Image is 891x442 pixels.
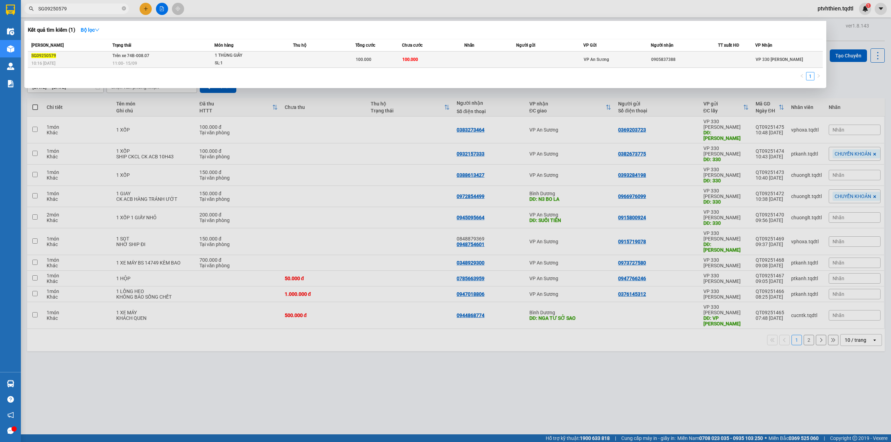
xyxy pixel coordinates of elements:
span: notification [7,412,14,418]
img: warehouse-icon [7,63,14,70]
input: Tìm tên, số ĐT hoặc mã đơn [38,5,120,13]
div: 1 THÙNG GIẤY [215,52,267,60]
span: 10:16 [DATE] [31,61,55,66]
strong: Bộ lọc [81,27,100,33]
img: warehouse-icon [7,28,14,35]
span: VP An Sương [584,57,609,62]
span: Người gửi [516,43,535,48]
span: close-circle [122,6,126,12]
button: left [798,72,806,80]
a: 1 [806,72,814,80]
span: down [95,27,100,32]
span: [PERSON_NAME] [31,43,64,48]
span: left [800,74,804,78]
span: 11:00 - 15/09 [112,61,137,66]
span: TT xuất HĐ [718,43,739,48]
li: Next Page [814,72,823,80]
span: question-circle [7,396,14,403]
span: SG09250579 [31,53,56,58]
span: VP 330 [PERSON_NAME] [756,57,803,62]
div: 0905837388 [651,56,718,63]
span: search [29,6,34,11]
span: VP Nhận [755,43,772,48]
div: SL: 1 [215,60,267,67]
span: VP Gửi [583,43,597,48]
img: warehouse-icon [7,380,14,387]
img: solution-icon [7,80,14,87]
img: logo-vxr [6,5,15,15]
button: right [814,72,823,80]
span: right [817,74,821,78]
span: Tổng cước [355,43,375,48]
button: Bộ lọcdown [75,24,105,35]
span: Thu hộ [293,43,306,48]
span: close-circle [122,6,126,10]
span: Nhãn [464,43,474,48]
h3: Kết quả tìm kiếm ( 1 ) [28,26,75,34]
span: Trên xe 74B-008.07 [112,53,149,58]
span: 100.000 [402,57,418,62]
img: warehouse-icon [7,45,14,53]
span: 100.000 [356,57,371,62]
li: Previous Page [798,72,806,80]
span: message [7,427,14,434]
span: Người nhận [651,43,673,48]
span: Món hàng [214,43,234,48]
li: 1 [806,72,814,80]
span: Trạng thái [112,43,131,48]
span: Chưa cước [402,43,423,48]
